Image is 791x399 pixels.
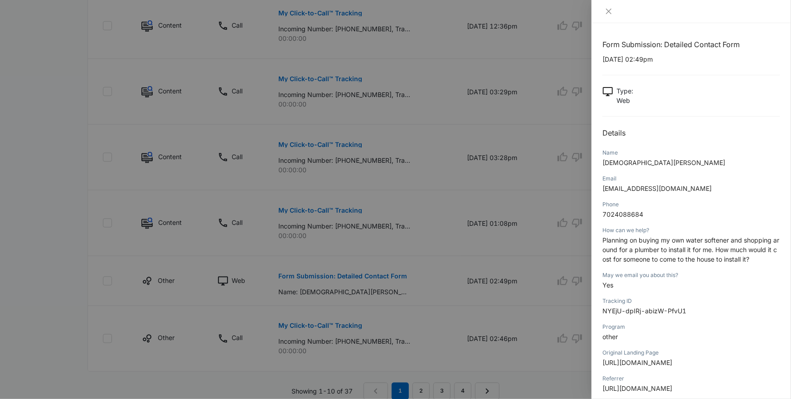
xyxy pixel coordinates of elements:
span: [URL][DOMAIN_NAME] [602,359,672,366]
span: NYEjU-dpIRj-abizW-PfvU1 [602,307,686,315]
p: Type : [616,86,633,96]
h2: Details [602,127,780,138]
div: How can we help? [602,226,780,234]
div: Name [602,149,780,157]
span: other [602,333,618,341]
div: Referrer [602,375,780,383]
span: 7024088684 [602,210,643,218]
span: close [605,8,612,15]
div: May we email you about this? [602,271,780,279]
span: [DEMOGRAPHIC_DATA][PERSON_NAME] [602,159,725,166]
button: Close [602,7,615,15]
p: [DATE] 02:49pm [602,54,780,64]
div: Email [602,175,780,183]
h1: Form Submission: Detailed Contact Form [602,39,780,50]
span: [EMAIL_ADDRESS][DOMAIN_NAME] [602,185,712,192]
div: Tracking ID [602,297,780,305]
span: Planning on buying my own water softener and shopping around for a plumber to install it for me. ... [602,236,779,263]
span: Yes [602,281,613,289]
div: Program [602,323,780,331]
span: [URL][DOMAIN_NAME] [602,384,672,392]
div: Phone [602,200,780,209]
div: Original Landing Page [602,349,780,357]
p: Web [616,96,633,105]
